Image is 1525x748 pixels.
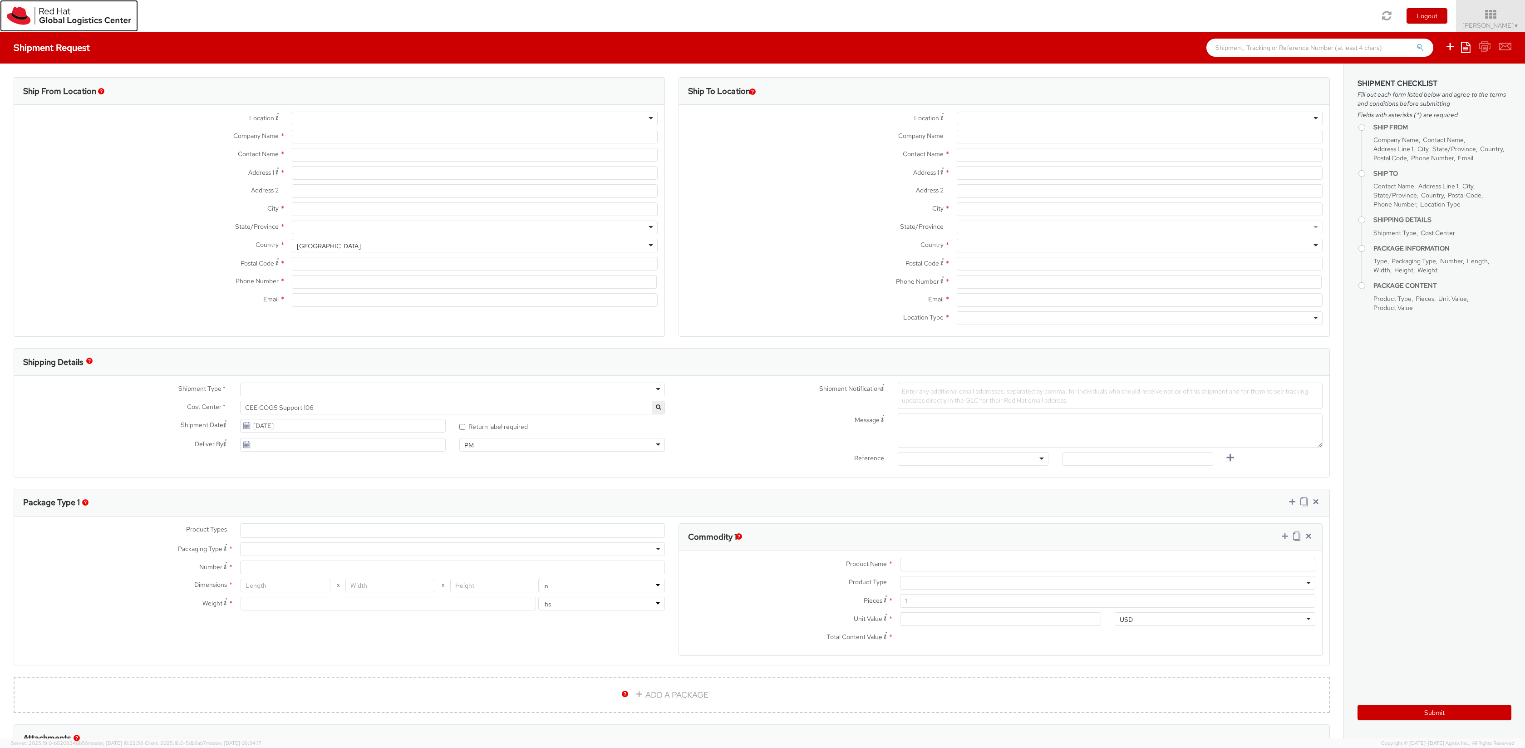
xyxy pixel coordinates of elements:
span: Type [1373,257,1387,265]
h3: Shipment Checklist [1358,79,1511,88]
h3: Shipping Details [23,358,83,367]
span: State/Province [235,222,279,231]
span: Dimensions [194,581,227,589]
span: Deliver By [195,439,223,449]
span: Product Type [849,578,887,586]
span: Address 1 [248,168,274,177]
span: [PERSON_NAME] [1462,21,1519,30]
span: Length [1467,257,1488,265]
span: Company Name [233,132,279,140]
span: Location [914,114,939,122]
span: Country [1421,191,1444,199]
span: Unit Value [854,615,882,623]
span: Shipment Notification [819,384,881,394]
span: Shipment Type [178,384,221,394]
input: Shipment, Tracking or Reference Number (at least 4 chars) [1206,39,1433,57]
span: Reference [854,454,884,462]
h3: Ship From Location [23,87,96,96]
div: PM [464,441,474,450]
span: Product Types [186,525,227,533]
span: Postal Code [1448,191,1481,199]
a: ADD A PACKAGE [14,677,1330,713]
h4: Package Content [1373,282,1511,289]
h3: Attachments [23,733,71,743]
span: Address 2 [251,186,279,194]
span: X [435,579,450,592]
img: rh-logistics-00dfa346123c4ec078e1.svg [7,7,131,25]
span: Address Line 1 [1418,182,1458,190]
span: Phone Number [1373,200,1416,208]
span: Unit Value [1438,295,1467,303]
h3: Ship To Location [688,87,750,96]
span: Copyright © [DATE]-[DATE] Agistix Inc., All Rights Reserved [1381,740,1514,747]
span: Pieces [864,596,882,605]
span: Company Name [1373,136,1419,144]
div: USD [1120,615,1133,624]
span: Contact Name [238,150,279,158]
span: City [932,204,944,212]
span: Height [1394,266,1413,274]
span: Contact Name [903,150,944,158]
span: Product Value [1373,304,1413,312]
input: Height [450,579,540,592]
span: Fields with asterisks (*) are required [1358,110,1511,119]
h4: Shipment Request [14,43,90,53]
span: ▼ [1514,22,1519,30]
span: Email [263,295,279,303]
button: Submit [1358,705,1511,720]
span: Address 1 [913,168,939,177]
span: Enter any additional email addresses, separated by comma, for individuals who should receive noti... [902,387,1308,404]
span: Shipment Type [1373,229,1417,237]
span: City [267,204,279,212]
span: Country [920,241,944,249]
span: Client: 2025.18.0-5db8ab7 [145,740,261,746]
span: City [1417,145,1428,153]
span: Message [855,416,880,424]
span: Email [928,295,944,303]
span: Total Content Value [826,633,882,641]
button: Logout [1407,8,1447,24]
span: Phone Number [1411,154,1454,162]
span: Packaging Type [1392,257,1436,265]
span: Address 2 [916,186,944,194]
span: Company Name [898,132,944,140]
span: Location Type [1420,200,1461,208]
h4: Shipping Details [1373,217,1511,223]
span: Country [256,241,279,249]
span: Number [199,563,222,571]
h4: Ship From [1373,124,1511,131]
span: City [1462,182,1473,190]
span: Server: 2025.19.0-b9208248b56 [11,740,143,746]
label: Return label required [459,421,529,431]
span: Location [249,114,274,122]
span: Product Name [846,560,887,568]
span: CEE COGS Support 106 [240,401,665,414]
input: Length [241,579,330,592]
span: Location Type [903,313,944,321]
input: Return label required [459,424,465,430]
h3: Package Type 1 [23,498,80,507]
span: Shipment Date [181,420,223,430]
span: State/Province [900,222,944,231]
span: State/Province [1432,145,1476,153]
span: Postal Code [1373,154,1407,162]
span: Cost Center [1421,229,1455,237]
span: Weight [1417,266,1437,274]
span: Email [1458,154,1473,162]
span: Postal Code [241,259,274,267]
span: Number [1440,257,1463,265]
span: Product Type [1373,295,1412,303]
span: Country [1480,145,1503,153]
span: Contact Name [1373,182,1414,190]
h3: Commodity 1 [688,532,737,541]
span: Phone Number [896,277,939,285]
h4: Ship To [1373,170,1511,177]
input: Width [345,579,435,592]
span: Address Line 1 [1373,145,1413,153]
span: Cost Center [187,402,221,413]
span: CEE COGS Support 106 [245,404,660,412]
span: Phone Number [236,277,279,285]
span: Postal Code [905,259,939,267]
span: Fill out each form listed below and agree to the terms and conditions before submitting [1358,90,1511,108]
span: Packaging Type [178,545,222,553]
